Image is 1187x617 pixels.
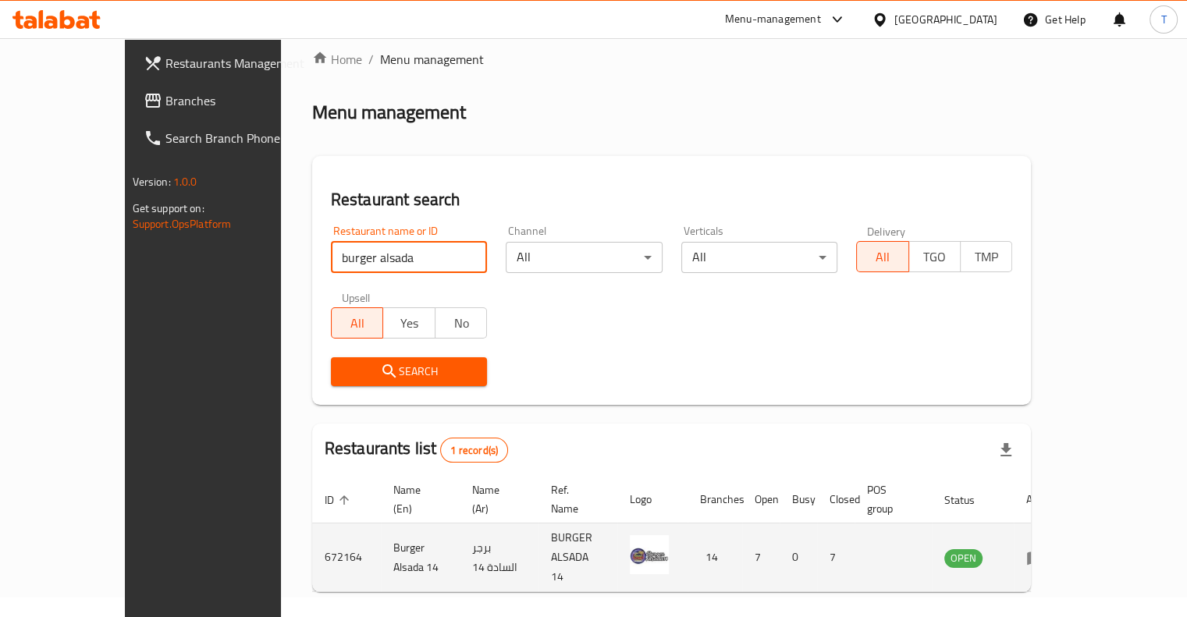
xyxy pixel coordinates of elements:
[312,523,381,592] td: 672164
[688,523,742,592] td: 14
[435,307,487,339] button: No
[472,480,520,518] span: Name (Ar)
[863,246,902,268] span: All
[630,535,669,574] img: Burger Alsada 14
[551,480,599,518] span: Ref. Name
[780,476,817,523] th: Busy
[393,480,441,518] span: Name (En)
[133,172,171,192] span: Version:
[894,11,997,28] div: [GEOGRAPHIC_DATA]
[331,357,487,386] button: Search
[856,241,908,272] button: All
[331,242,487,273] input: Search for restaurant name or ID..
[944,549,983,567] span: OPEN
[389,312,428,335] span: Yes
[131,44,323,82] a: Restaurants Management
[338,312,377,335] span: All
[325,491,354,509] span: ID
[817,523,855,592] td: 7
[867,480,913,518] span: POS group
[312,476,1068,592] table: enhanced table
[688,476,742,523] th: Branches
[440,438,508,463] div: Total records count
[312,100,466,125] h2: Menu management
[165,91,311,110] span: Branches
[742,523,780,592] td: 7
[742,476,780,523] th: Open
[312,50,362,69] a: Home
[960,241,1012,272] button: TMP
[342,292,371,303] label: Upsell
[460,523,538,592] td: برجر السادة 14
[325,437,508,463] h2: Restaurants list
[967,246,1006,268] span: TMP
[380,50,484,69] span: Menu management
[131,119,323,157] a: Search Branch Phone
[681,242,837,273] div: All
[915,246,954,268] span: TGO
[368,50,374,69] li: /
[331,188,1013,211] h2: Restaurant search
[944,549,983,568] div: OPEN
[780,523,817,592] td: 0
[867,225,906,236] label: Delivery
[987,431,1025,469] div: Export file
[506,242,662,273] div: All
[133,198,204,218] span: Get support on:
[944,491,995,509] span: Status
[538,523,617,592] td: BURGER ALSADA 14
[442,312,481,335] span: No
[343,362,474,381] span: Search
[165,129,311,147] span: Search Branch Phone
[131,82,323,119] a: Branches
[173,172,197,192] span: 1.0.0
[617,476,688,523] th: Logo
[725,10,821,29] div: Menu-management
[165,54,311,73] span: Restaurants Management
[817,476,855,523] th: Closed
[312,50,1032,69] nav: breadcrumb
[1026,548,1055,567] div: Menu
[441,443,507,458] span: 1 record(s)
[133,214,232,234] a: Support.OpsPlatform
[1014,476,1068,523] th: Action
[331,307,383,339] button: All
[381,523,460,592] td: Burger Alsada 14
[908,241,961,272] button: TGO
[1160,11,1166,28] span: T
[382,307,435,339] button: Yes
